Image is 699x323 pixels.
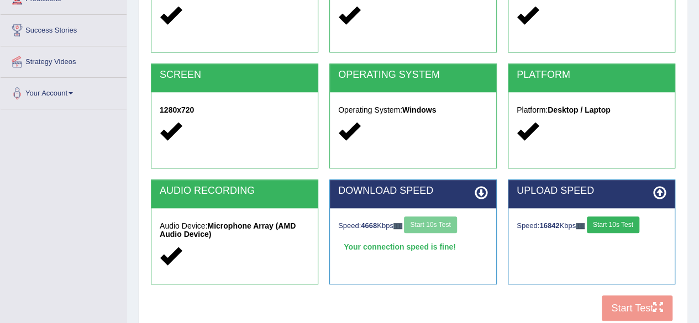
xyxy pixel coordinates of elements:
img: ajax-loader-fb-connection.gif [576,223,585,229]
a: Success Stories [1,15,127,43]
h2: DOWNLOAD SPEED [338,186,488,197]
strong: 4668 [361,221,377,230]
div: Your connection speed is fine! [338,239,488,255]
h5: Operating System: [338,106,488,114]
strong: 16842 [539,221,559,230]
strong: Desktop / Laptop [548,105,611,114]
strong: Microphone Array (AMD Audio Device) [160,221,296,239]
button: Start 10s Test [587,216,639,233]
img: ajax-loader-fb-connection.gif [393,223,402,229]
h5: Platform: [517,106,666,114]
strong: 1280x720 [160,105,194,114]
h2: OPERATING SYSTEM [338,70,488,81]
h2: UPLOAD SPEED [517,186,666,197]
a: Strategy Videos [1,46,127,74]
h2: PLATFORM [517,70,666,81]
a: Your Account [1,78,127,105]
h5: Audio Device: [160,222,309,239]
h2: SCREEN [160,70,309,81]
div: Speed: Kbps [517,216,666,236]
h2: AUDIO RECORDING [160,186,309,197]
strong: Windows [402,105,436,114]
div: Speed: Kbps [338,216,488,236]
